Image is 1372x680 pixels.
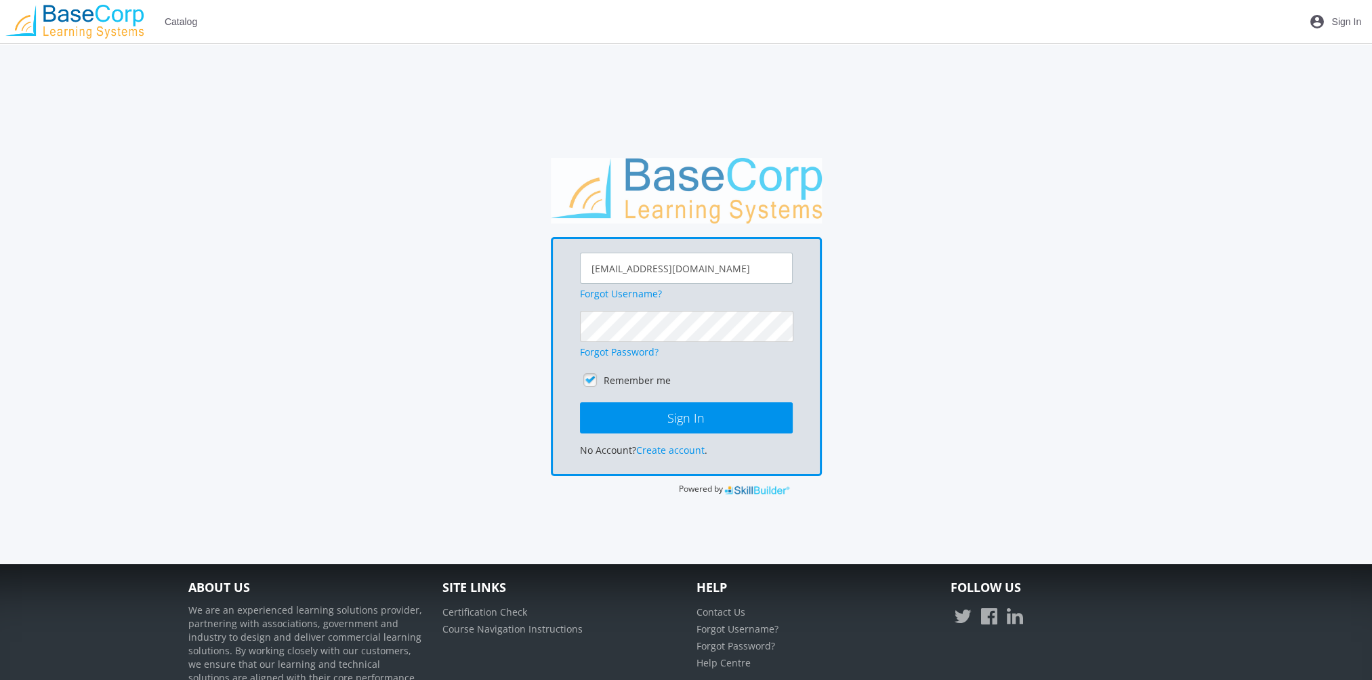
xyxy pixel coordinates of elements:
[1331,9,1361,34] span: Sign In
[580,444,707,456] span: No Account? .
[442,581,676,595] h4: Site Links
[165,9,197,34] span: Catalog
[580,287,662,300] a: Forgot Username?
[697,581,930,595] h4: Help
[604,374,671,387] label: Remember me
[697,605,745,618] a: Contact Us
[580,402,793,433] button: Sign In
[678,484,722,495] span: Powered by
[580,253,793,284] input: Username
[697,622,778,635] a: Forgot Username?
[188,581,422,595] h4: About Us
[442,605,527,618] a: Certification Check
[951,581,1184,595] h4: Follow Us
[442,622,583,635] a: Course Navigation Instructions
[580,345,659,358] a: Forgot Password?
[697,639,775,652] a: Forgot Password?
[724,483,791,496] img: SkillBuilder
[1309,14,1325,30] mat-icon: account_circle
[697,656,751,669] a: Help Centre
[636,444,705,456] a: Create account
